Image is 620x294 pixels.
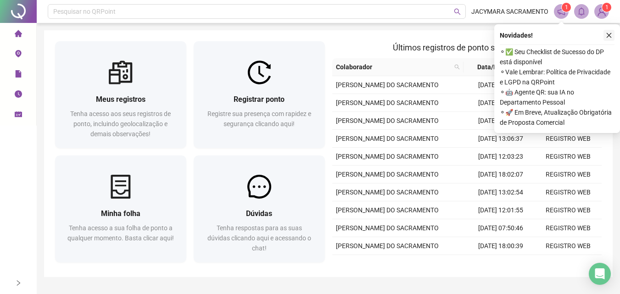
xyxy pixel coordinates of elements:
a: Registrar pontoRegistre sua presença com rapidez e segurança clicando aqui! [194,41,325,148]
span: [PERSON_NAME] DO SACRAMENTO [336,81,439,89]
span: JACYMARA SACRAMENTO [471,6,548,17]
td: [DATE] 18:02:07 [467,166,534,183]
span: ⚬ Vale Lembrar: Política de Privacidade e LGPD na QRPoint [500,67,614,87]
td: [DATE] 12:02:34 [467,76,534,94]
td: [DATE] 18:17:50 [467,112,534,130]
span: close [606,32,612,39]
span: Data/Hora [467,62,518,72]
span: search [454,64,460,70]
a: DúvidasTenha respostas para as suas dúvidas clicando aqui e acessando o chat! [194,155,325,262]
td: [DATE] 08:05:21 [467,94,534,112]
td: REGISTRO WEB [534,130,602,148]
td: [DATE] 13:06:37 [467,130,534,148]
span: 1 [565,4,568,11]
span: Registrar ponto [234,95,285,104]
td: [DATE] 13:02:54 [467,183,534,201]
span: notification [557,7,565,16]
span: [PERSON_NAME] DO SACRAMENTO [336,171,439,178]
a: Minha folhaTenha acesso a sua folha de ponto a qualquer momento. Basta clicar aqui! [55,155,186,262]
span: [PERSON_NAME] DO SACRAMENTO [336,117,439,124]
div: Open Intercom Messenger [589,263,611,285]
span: search [454,8,461,15]
span: bell [577,7,586,16]
td: [DATE] 07:50:46 [467,219,534,237]
span: Meus registros [96,95,145,104]
span: Dúvidas [246,209,272,218]
td: REGISTRO WEB [534,201,602,219]
span: clock-circle [15,86,22,105]
th: Data/Hora [464,58,529,76]
td: REGISTRO WEB [534,183,602,201]
sup: Atualize o seu contato no menu Meus Dados [602,3,611,12]
td: REGISTRO WEB [534,255,602,273]
span: schedule [15,106,22,125]
span: ⚬ 🤖 Agente QR: sua IA no Departamento Pessoal [500,87,614,107]
span: [PERSON_NAME] DO SACRAMENTO [336,135,439,142]
span: Tenha acesso aos seus registros de ponto, incluindo geolocalização e demais observações! [70,110,171,138]
span: ⚬ 🚀 Em Breve, Atualização Obrigatória de Proposta Comercial [500,107,614,128]
span: Tenha acesso a sua folha de ponto a qualquer momento. Basta clicar aqui! [67,224,174,242]
td: [DATE] 12:01:55 [467,201,534,219]
span: 1 [605,4,609,11]
td: REGISTRO WEB [534,166,602,183]
td: [DATE] 12:03:23 [467,148,534,166]
span: Últimos registros de ponto sincronizados [393,43,541,52]
span: [PERSON_NAME] DO SACRAMENTO [336,224,439,232]
span: Registre sua presença com rapidez e segurança clicando aqui! [207,110,311,128]
sup: 1 [562,3,571,12]
td: REGISTRO WEB [534,219,602,237]
img: 94985 [595,5,609,18]
a: Meus registrosTenha acesso aos seus registros de ponto, incluindo geolocalização e demais observa... [55,41,186,148]
span: Novidades ! [500,30,533,40]
span: [PERSON_NAME] DO SACRAMENTO [336,189,439,196]
span: [PERSON_NAME] DO SACRAMENTO [336,206,439,214]
span: [PERSON_NAME] DO SACRAMENTO [336,242,439,250]
span: Colaborador [336,62,451,72]
td: [DATE] 18:00:39 [467,237,534,255]
span: search [452,60,462,74]
span: [PERSON_NAME] DO SACRAMENTO [336,153,439,160]
span: home [15,26,22,44]
td: [DATE] 13:10:16 [467,255,534,273]
span: Minha folha [101,209,140,218]
td: REGISTRO WEB [534,237,602,255]
span: file [15,66,22,84]
span: ⚬ ✅ Seu Checklist de Sucesso do DP está disponível [500,47,614,67]
span: environment [15,46,22,64]
span: Tenha respostas para as suas dúvidas clicando aqui e acessando o chat! [207,224,311,252]
span: [PERSON_NAME] DO SACRAMENTO [336,99,439,106]
span: right [15,280,22,286]
td: REGISTRO WEB [534,148,602,166]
